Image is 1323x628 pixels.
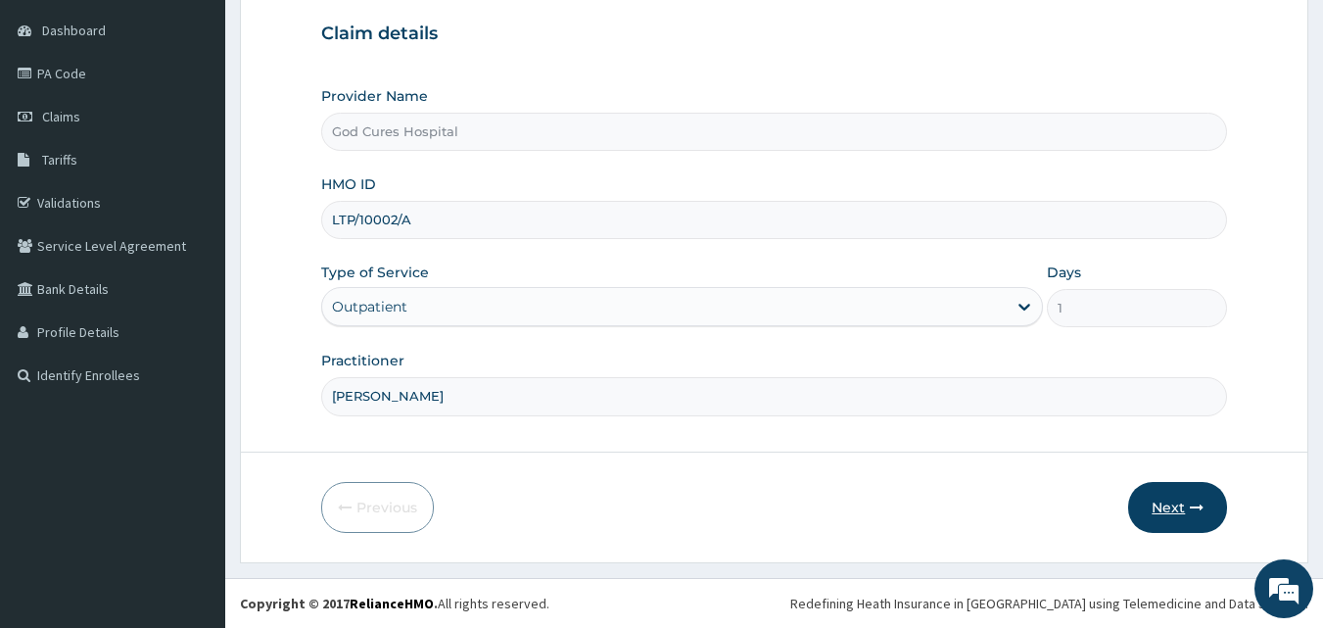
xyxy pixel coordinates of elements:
[240,595,438,612] strong: Copyright © 2017 .
[36,98,79,147] img: d_794563401_company_1708531726252_794563401
[1128,482,1227,533] button: Next
[321,377,1228,415] input: Enter Name
[321,86,428,106] label: Provider Name
[102,110,329,135] div: Chat with us now
[42,151,77,169] span: Tariffs
[321,351,404,370] label: Practitioner
[321,201,1228,239] input: Enter HMO ID
[790,594,1308,613] div: Redefining Heath Insurance in [GEOGRAPHIC_DATA] using Telemedicine and Data Science!
[332,297,407,316] div: Outpatient
[42,108,80,125] span: Claims
[114,189,270,387] span: We're online!
[321,482,434,533] button: Previous
[321,174,376,194] label: HMO ID
[42,22,106,39] span: Dashboard
[10,419,373,488] textarea: Type your message and hit 'Enter'
[1047,263,1081,282] label: Days
[321,24,1228,45] h3: Claim details
[350,595,434,612] a: RelianceHMO
[321,263,429,282] label: Type of Service
[225,578,1323,628] footer: All rights reserved.
[321,10,368,57] div: Minimize live chat window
